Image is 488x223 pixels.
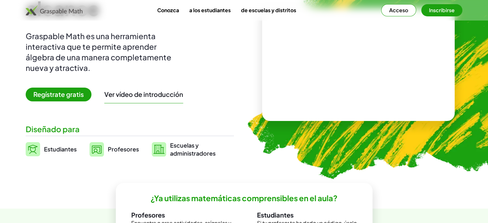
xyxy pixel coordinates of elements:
font: Inscribirse [429,7,455,13]
font: Diseñado para [26,124,80,134]
a: Estudiantes [26,141,77,157]
img: svg%3e [90,142,104,157]
font: Estudiantes [257,211,294,219]
a: Profesores [90,141,139,157]
font: de escuelas y distritos [241,7,296,13]
img: svg%3e [26,142,40,156]
font: Acceso [389,7,408,13]
font: a los estudiantes [189,7,231,13]
a: de escuelas y distritos [236,4,301,16]
button: Inscribirse [421,4,462,16]
font: Regístrate gratis [33,90,84,98]
font: Graspable Math es una herramienta interactiva que te permite aprender álgebra de una manera compl... [26,31,171,73]
button: Acceso [381,4,416,16]
video: ¿Qué es esto? Es notación matemática dinámica. Esta notación desempeña un papel fundamental en có... [310,40,407,89]
font: Estudiantes [44,145,77,153]
font: ¿Ya utilizas matemáticas comprensibles en el aula? [150,193,338,203]
a: Escuelas yadministradores [152,141,216,157]
a: Conozca [152,4,184,16]
font: Profesores [131,211,165,219]
img: svg%3e [152,142,166,157]
font: Conozca [157,7,179,13]
font: administradores [170,150,216,157]
button: Ver vídeo de introducción [104,90,183,99]
font: Escuelas y [170,142,199,149]
a: a los estudiantes [184,4,236,16]
font: Profesores [108,145,139,153]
